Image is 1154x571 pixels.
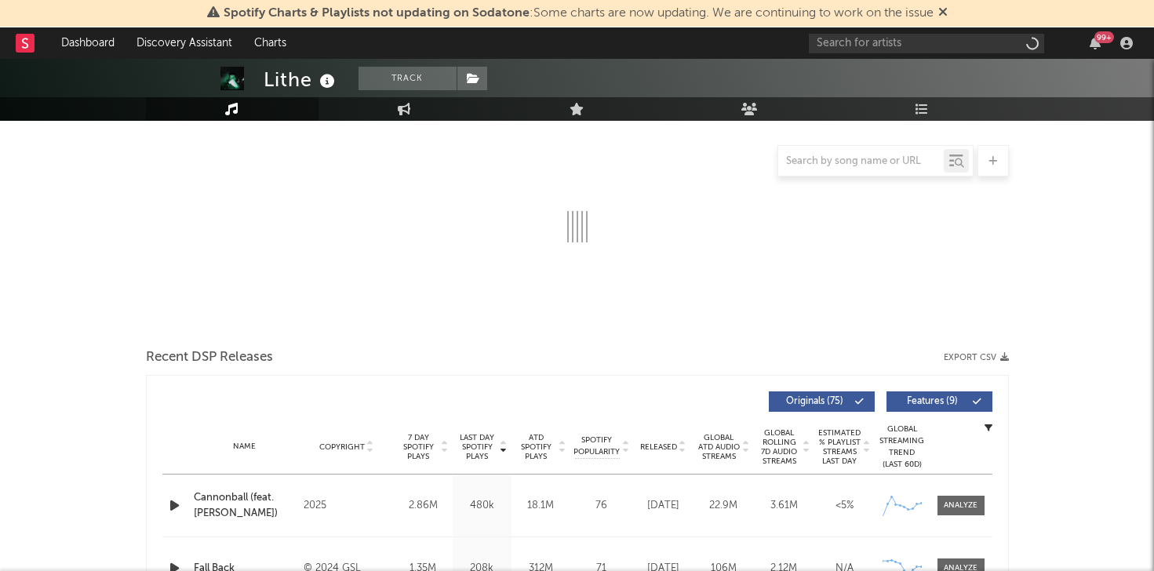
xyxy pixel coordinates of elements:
div: 2.86M [398,498,449,514]
a: Cannonball (feat. [PERSON_NAME]) [194,490,297,521]
span: Dismiss [938,7,948,20]
span: Recent DSP Releases [146,348,273,367]
span: Features ( 9 ) [897,397,969,406]
div: 18.1M [515,498,566,514]
a: Discovery Assistant [126,27,243,59]
span: Estimated % Playlist Streams Last Day [818,428,861,466]
div: 3.61M [758,498,810,514]
span: Spotify Charts & Playlists not updating on Sodatone [224,7,530,20]
span: 7 Day Spotify Plays [398,433,439,461]
button: Export CSV [944,353,1009,362]
div: Lithe [264,67,339,93]
span: Originals ( 75 ) [779,397,851,406]
span: Released [640,442,677,452]
input: Search by song name or URL [778,155,944,168]
div: <5% [818,498,871,514]
span: Global ATD Audio Streams [697,433,741,461]
div: 22.9M [697,498,750,514]
div: Global Streaming Trend (Last 60D) [879,424,926,471]
div: Name [194,441,297,453]
a: Dashboard [50,27,126,59]
a: Charts [243,27,297,59]
button: Features(9) [886,391,992,412]
span: ATD Spotify Plays [515,433,557,461]
div: 99 + [1094,31,1114,43]
div: 2025 [304,496,389,515]
button: Originals(75) [769,391,875,412]
button: Track [359,67,457,90]
span: Last Day Spotify Plays [457,433,498,461]
span: Copyright [319,442,365,452]
span: Global Rolling 7D Audio Streams [758,428,801,466]
div: 76 [574,498,629,514]
span: : Some charts are now updating. We are continuing to work on the issue [224,7,934,20]
div: 480k [457,498,508,514]
div: [DATE] [637,498,690,514]
span: Spotify Popularity [573,435,620,458]
input: Search for artists [809,34,1044,53]
button: 99+ [1090,37,1101,49]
